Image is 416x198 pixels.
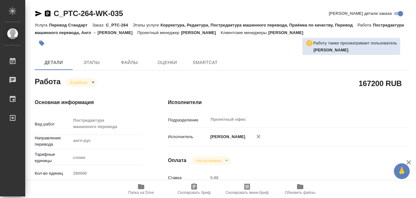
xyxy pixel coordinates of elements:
[195,158,223,163] button: Не оплачена
[168,117,208,123] p: Подразделение
[39,59,69,67] span: Детали
[128,190,154,195] span: Папка на Drive
[68,80,89,85] button: В работе
[44,10,51,17] button: Скопировать ссылку
[181,30,221,35] p: [PERSON_NAME]
[76,59,107,67] span: Этапы
[168,175,208,181] p: Ставка
[65,78,97,87] div: В работе
[192,156,230,165] div: В работе
[71,169,143,178] input: Пустое поле
[285,190,316,195] span: Обновить файлы
[160,23,357,27] p: Корректура, Редактура, Постредактура машинного перевода, Приёмка по качеству, Перевод
[221,180,274,198] button: Скопировать мини-бриф
[190,59,220,67] span: SmartCat
[133,23,161,27] p: Этапы услуги
[313,48,348,52] b: [PERSON_NAME]
[396,165,407,178] span: 🙏
[49,23,92,27] p: Перевод Стандарт
[168,134,208,140] p: Исполнитель
[358,23,373,27] p: Работа
[313,47,397,53] p: Тарабановская Анастасия
[252,130,265,143] button: Удалить исполнителя
[168,157,187,164] h4: Оплата
[35,135,71,148] p: Направление перевода
[168,99,409,106] h4: Исполнители
[35,10,42,17] button: Скопировать ссылку для ЯМессенджера
[274,180,327,198] button: Обновить файлы
[268,30,308,35] p: [PERSON_NAME]
[35,151,71,164] p: Тарифные единицы
[168,180,221,198] button: Скопировать бриф
[394,163,410,179] button: 🙏
[35,121,71,127] p: Вид работ
[221,30,268,35] p: Клиентские менеджеры
[208,134,245,140] p: [PERSON_NAME]
[313,40,397,46] p: Работу также просматривает пользователь
[35,36,49,50] button: Добавить тэг
[35,23,49,27] p: Услуга
[329,10,392,17] span: [PERSON_NAME] детали заказа
[106,23,133,27] p: C_PTC-264
[71,152,143,163] div: слово
[137,30,181,35] p: Проектный менеджер
[359,78,402,89] h2: 167200 RUB
[92,23,106,27] p: Заказ:
[35,23,404,35] p: Постредактура машинного перевода, Англ → [PERSON_NAME]
[35,75,61,87] h2: Работа
[115,180,168,198] button: Папка на Drive
[54,9,123,18] a: C_PTC-264-WK-035
[35,170,71,177] p: Кол-во единиц
[35,99,143,106] h4: Основная информация
[177,190,211,195] span: Скопировать бриф
[208,173,389,182] input: Пустое поле
[114,59,145,67] span: Файлы
[152,59,182,67] span: Оценки
[225,190,269,195] span: Скопировать мини-бриф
